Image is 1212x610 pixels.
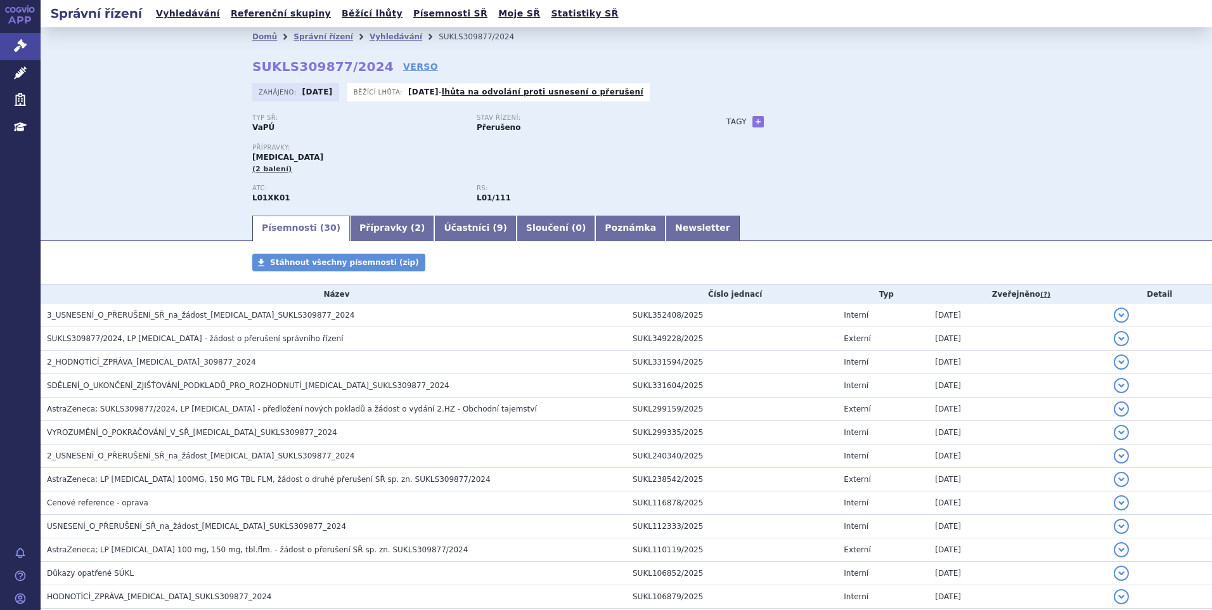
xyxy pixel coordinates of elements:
a: Stáhnout všechny písemnosti (zip) [252,254,425,271]
span: Interní [844,381,868,390]
td: [DATE] [929,585,1107,609]
span: USNESENÍ_O_PŘERUŠENÍ_SŘ_na_žádost_LYNPARZA_SUKLS309877_2024 [47,522,346,531]
span: SDĚLENÍ_O_UKONČENÍ_ZJIŠŤOVÁNÍ_PODKLADŮ_PRO_ROZHODNUTÍ_LYNPARZA_SUKLS309877_2024 [47,381,449,390]
span: Důkazy opatřené SÚKL [47,569,134,578]
td: SUKL106852/2025 [626,562,837,585]
button: detail [1114,566,1129,581]
a: Písemnosti SŘ [409,5,491,22]
span: HODNOTÍCÍ_ZPRÁVA_LYNPARZA_SUKLS309877_2024 [47,592,272,601]
span: Interní [844,451,868,460]
button: detail [1114,542,1129,557]
li: SUKLS309877/2024 [439,27,531,46]
span: SUKLS309877/2024, LP LYNPARZA - žádost o přerušení správního řízení [47,334,344,343]
span: 2_USNESENÍ_O_PŘERUŠENÍ_SŘ_na_žádost_LYNPARZA_SUKLS309877_2024 [47,451,354,460]
th: Detail [1107,285,1212,304]
a: Správní řízení [293,32,353,41]
button: detail [1114,354,1129,370]
span: 2 [415,223,421,233]
h3: Tagy [726,114,747,129]
a: Běžící lhůty [338,5,406,22]
span: 30 [324,223,336,233]
button: detail [1114,472,1129,487]
strong: [DATE] [302,88,333,96]
button: detail [1114,425,1129,440]
button: detail [1114,448,1129,464]
span: 0 [576,223,582,233]
span: AstraZeneca; LP LYNPARZA 100 mg, 150 mg, tbl.flm. - žádost o přerušení SŘ sp. zn. SUKLS309877/2024 [47,545,468,554]
a: + [752,116,764,127]
td: [DATE] [929,538,1107,562]
span: AstraZeneca; LP LYNPARZA 100MG, 150 MG TBL FLM, žádost o druhé přerušení SŘ sp. zn. SUKLS309877/2024 [47,475,491,484]
a: Poznámka [595,216,666,241]
strong: OLAPARIB [252,193,290,202]
td: [DATE] [929,327,1107,351]
td: [DATE] [929,468,1107,491]
button: detail [1114,589,1129,604]
h2: Správní řízení [41,4,152,22]
td: SUKL299335/2025 [626,421,837,445]
p: ATC: [252,185,464,192]
td: SUKL240340/2025 [626,445,837,468]
td: SUKL238542/2025 [626,468,837,491]
th: Zveřejněno [929,285,1107,304]
a: Newsletter [666,216,740,241]
td: [DATE] [929,445,1107,468]
span: 2_HODNOTÍCÍ_ZPRÁVA_LYNPARZA_309877_2024 [47,358,256,367]
td: SUKL106879/2025 [626,585,837,609]
span: (2 balení) [252,165,292,173]
span: Stáhnout všechny písemnosti (zip) [270,258,419,267]
td: [DATE] [929,304,1107,327]
p: RS: [477,185,688,192]
td: [DATE] [929,562,1107,585]
td: [DATE] [929,351,1107,374]
td: [DATE] [929,421,1107,445]
button: detail [1114,378,1129,393]
a: Moje SŘ [494,5,544,22]
button: detail [1114,331,1129,346]
td: SUKL112333/2025 [626,515,837,538]
th: Název [41,285,626,304]
td: [DATE] [929,515,1107,538]
strong: [DATE] [408,88,439,96]
td: [DATE] [929,491,1107,515]
span: Interní [844,428,868,437]
p: Přípravky: [252,144,701,152]
p: Stav řízení: [477,114,688,122]
a: Sloučení (0) [517,216,595,241]
button: detail [1114,401,1129,417]
span: VYROZUMĚNÍ_O_POKRAČOVÁNÍ_V_SŘ_LYNPARZA_SUKLS309877_2024 [47,428,337,437]
abbr: (?) [1040,290,1050,299]
span: Externí [844,475,870,484]
span: 9 [497,223,503,233]
strong: VaPÚ [252,123,274,132]
th: Typ [837,285,929,304]
a: Vyhledávání [370,32,422,41]
strong: Přerušeno [477,123,520,132]
td: [DATE] [929,398,1107,421]
a: Účastníci (9) [434,216,516,241]
td: SUKL352408/2025 [626,304,837,327]
span: Interní [844,592,868,601]
td: SUKL299159/2025 [626,398,837,421]
button: detail [1114,495,1129,510]
a: Písemnosti (30) [252,216,350,241]
strong: SUKLS309877/2024 [252,59,394,74]
span: Externí [844,545,870,554]
a: Vyhledávání [152,5,224,22]
span: Cenové reference - oprava [47,498,148,507]
a: lhůta na odvolání proti usnesení o přerušení [442,88,643,96]
span: AstraZeneca; SUKLS309877/2024, LP LYNPARZA - předložení nových pokladů a žádost o vydání 2.HZ - O... [47,405,537,413]
span: [MEDICAL_DATA] [252,153,323,162]
td: SUKL349228/2025 [626,327,837,351]
td: SUKL331604/2025 [626,374,837,398]
p: Typ SŘ: [252,114,464,122]
td: SUKL110119/2025 [626,538,837,562]
span: Běžící lhůta: [354,87,405,97]
button: detail [1114,308,1129,323]
p: - [408,87,643,97]
span: Interní [844,569,868,578]
button: detail [1114,519,1129,534]
a: Přípravky (2) [350,216,434,241]
span: Zahájeno: [259,87,299,97]
td: SUKL116878/2025 [626,491,837,515]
